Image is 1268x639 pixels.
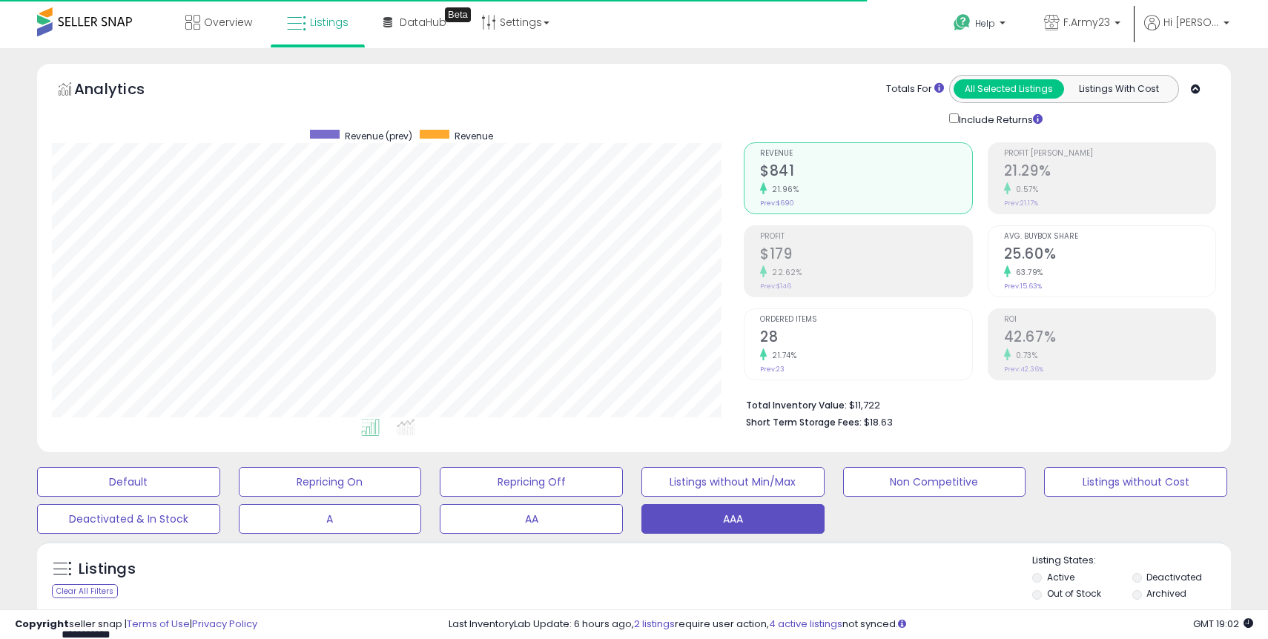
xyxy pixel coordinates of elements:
a: 2 listings [634,617,675,631]
li: $11,722 [746,395,1205,413]
small: Prev: 42.36% [1004,365,1043,374]
small: Prev: 23 [760,365,785,374]
h5: Analytics [74,79,174,103]
span: F.Army23 [1063,15,1110,30]
small: Prev: $690 [760,199,794,208]
button: Non Competitive [843,467,1026,497]
div: Last InventoryLab Update: 6 hours ago, require user action, not synced. [449,618,1254,632]
div: Totals For [886,82,944,96]
b: Short Term Storage Fees: [746,416,862,428]
label: Active [1047,571,1074,583]
button: A [239,504,422,534]
button: Repricing On [239,467,422,497]
h2: 25.60% [1004,245,1215,265]
button: AAA [641,504,825,534]
span: Revenue (prev) [345,130,412,142]
span: Hi [PERSON_NAME] [1163,15,1219,30]
h2: 21.29% [1004,162,1215,182]
span: Profit [760,233,971,241]
span: Listings [310,15,349,30]
p: Listing States: [1032,554,1230,568]
span: DataHub [400,15,446,30]
small: 63.79% [1011,267,1043,278]
h2: $841 [760,162,971,182]
h2: $179 [760,245,971,265]
small: 0.57% [1011,184,1039,195]
h2: 42.67% [1004,328,1215,348]
button: Deactivated & In Stock [37,504,220,534]
label: Deactivated [1146,571,1202,583]
small: 21.96% [767,184,799,195]
span: 2025-10-12 19:02 GMT [1193,617,1253,631]
h5: Listings [79,559,136,580]
button: Listings without Cost [1044,467,1227,497]
span: Revenue [760,150,971,158]
a: 4 active listings [769,617,842,631]
span: $18.63 [864,415,893,429]
label: Out of Stock [1047,587,1101,600]
div: Include Returns [938,110,1060,128]
small: Prev: 15.63% [1004,282,1042,291]
small: 0.73% [1011,350,1038,361]
span: Profit [PERSON_NAME] [1004,150,1215,158]
a: Help [942,2,1020,48]
b: Total Inventory Value: [746,399,847,411]
i: Get Help [953,13,971,32]
span: Avg. Buybox Share [1004,233,1215,241]
small: Prev: 21.17% [1004,199,1038,208]
span: Revenue [455,130,493,142]
div: seller snap | | [15,618,257,632]
strong: Copyright [15,617,69,631]
h2: 28 [760,328,971,348]
button: Repricing Off [440,467,623,497]
span: Overview [204,15,252,30]
div: Clear All Filters [52,584,118,598]
button: All Selected Listings [954,79,1064,99]
a: Terms of Use [127,617,190,631]
small: Prev: $146 [760,282,791,291]
a: Privacy Policy [192,617,257,631]
a: Hi [PERSON_NAME] [1144,15,1229,48]
small: 21.74% [767,350,796,361]
span: Help [975,17,995,30]
button: Listings With Cost [1063,79,1174,99]
button: AA [440,504,623,534]
span: Ordered Items [760,316,971,324]
button: Default [37,467,220,497]
button: Listings without Min/Max [641,467,825,497]
div: Tooltip anchor [445,7,471,22]
label: Archived [1146,587,1186,600]
span: ROI [1004,316,1215,324]
small: 22.62% [767,267,802,278]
